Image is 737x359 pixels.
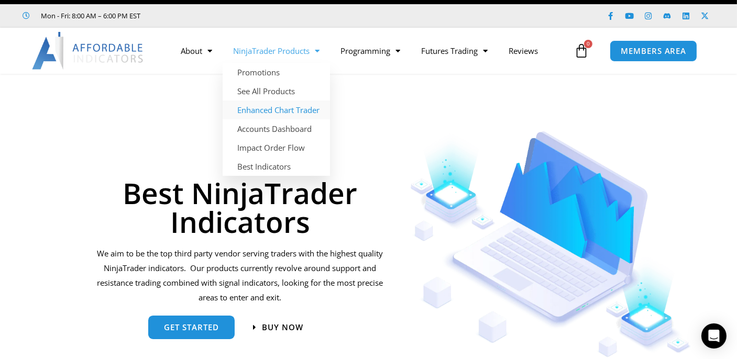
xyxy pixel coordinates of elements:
a: Reviews [498,39,548,63]
a: Buy now [253,323,303,331]
a: Enhanced Chart Trader [223,100,330,119]
iframe: Customer reviews powered by Trustpilot [156,10,313,21]
span: Mon - Fri: 8:00 AM – 6:00 PM EST [39,9,141,22]
span: Buy now [262,323,303,331]
a: About [170,39,223,63]
a: 0 [558,36,604,66]
a: Best Indicators [223,157,330,176]
span: get started [164,323,219,331]
a: Accounts Dashboard [223,119,330,138]
a: Promotions [223,63,330,82]
img: LogoAI | Affordable Indicators – NinjaTrader [32,32,145,70]
nav: Menu [170,39,571,63]
a: Futures Trading [411,39,498,63]
a: See All Products [223,82,330,100]
a: MEMBERS AREA [610,40,697,62]
a: get started [148,316,235,339]
a: Impact Order Flow [223,138,330,157]
span: 0 [584,40,592,48]
p: We aim to be the top third party vendor serving traders with the highest quality NinjaTrader indi... [97,246,383,305]
a: NinjaTrader Products [223,39,330,63]
ul: NinjaTrader Products [223,63,330,176]
a: Programming [330,39,411,63]
div: Open Intercom Messenger [701,323,727,349]
span: MEMBERS AREA [621,47,686,55]
img: Indicators 1 | Affordable Indicators – NinjaTrader [410,131,691,357]
h1: Best NinjaTrader Indicators [97,178,383,236]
